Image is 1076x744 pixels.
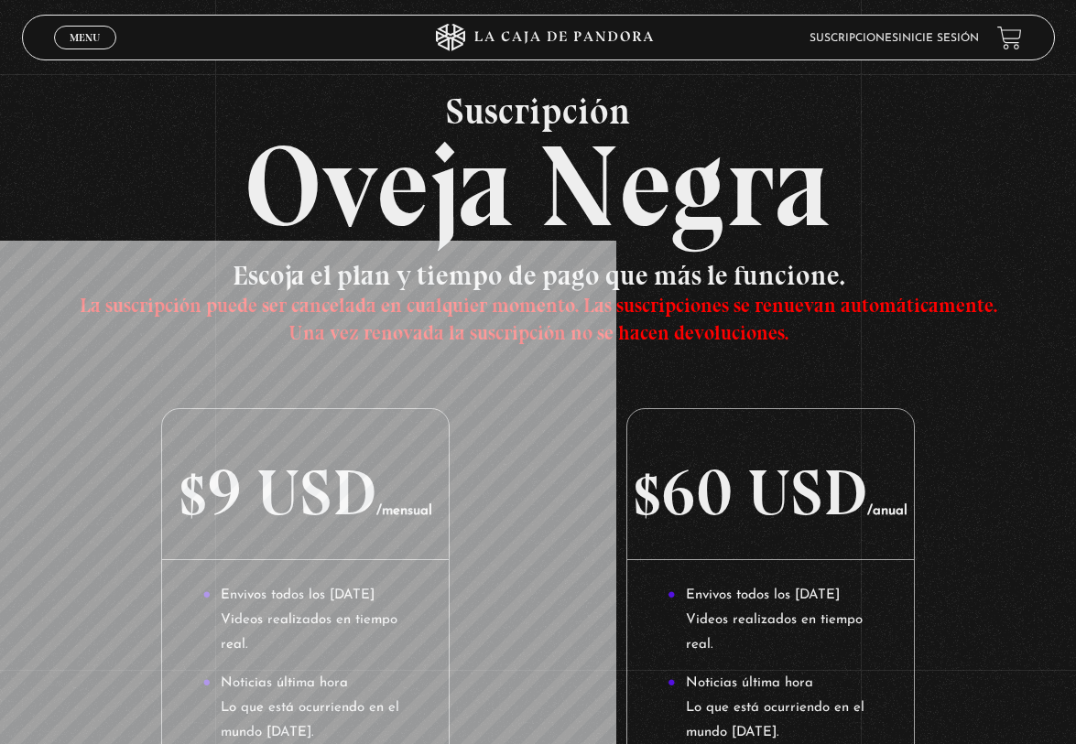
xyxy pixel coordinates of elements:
[70,32,100,43] span: Menu
[63,48,106,60] span: Cerrar
[162,441,449,560] p: $9 USD
[997,26,1022,50] a: View your shopping cart
[898,33,979,44] a: Inicie sesión
[22,92,1055,243] h2: Oveja Negra
[22,92,1055,129] span: Suscripción
[867,504,908,518] span: /anual
[810,33,898,44] a: Suscripciones
[80,293,997,345] span: La suscripción puede ser cancelada en cualquier momento. Las suscripciones se renuevan automática...
[73,262,1003,344] h3: Escoja el plan y tiempo de pago que más le funcione.
[202,583,408,657] li: Envivos todos los [DATE] Videos realizados en tiempo real.
[627,441,914,560] p: $60 USD
[376,504,432,518] span: /mensual
[668,583,874,657] li: Envivos todos los [DATE] Videos realizados en tiempo real.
